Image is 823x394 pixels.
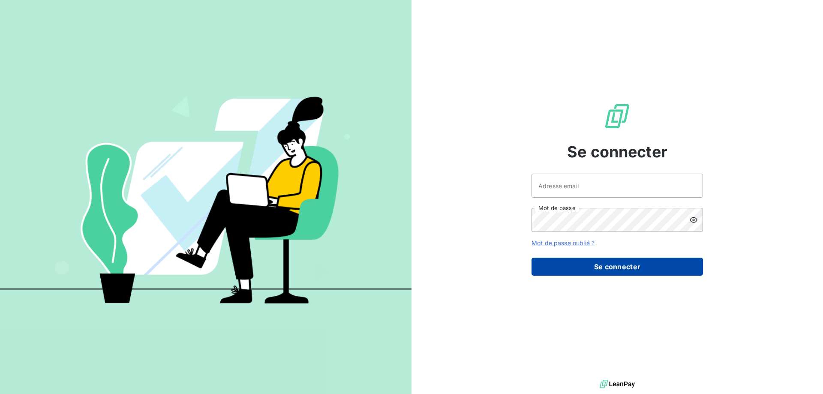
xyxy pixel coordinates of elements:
[532,174,703,198] input: placeholder
[604,102,631,130] img: Logo LeanPay
[567,140,667,163] span: Se connecter
[532,258,703,276] button: Se connecter
[600,378,635,391] img: logo
[532,239,595,247] a: Mot de passe oublié ?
